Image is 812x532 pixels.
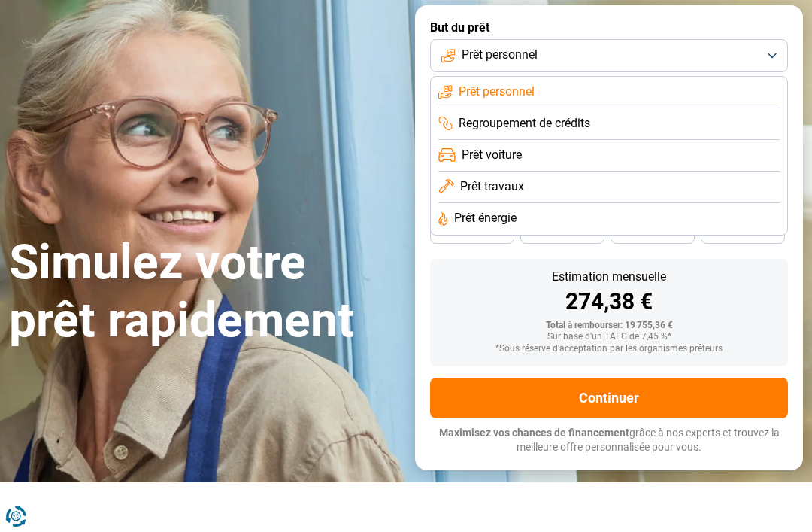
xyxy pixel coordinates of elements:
[462,147,522,163] span: Prêt voiture
[442,344,776,354] div: *Sous réserve d'acceptation par les organismes prêteurs
[442,290,776,313] div: 274,38 €
[430,378,788,418] button: Continuer
[442,271,776,283] div: Estimation mensuelle
[459,84,535,100] span: Prêt personnel
[546,228,579,237] span: 36 mois
[460,178,524,195] span: Prêt travaux
[430,20,788,35] label: But du prêt
[442,332,776,342] div: Sur base d'un TAEG de 7,45 %*
[636,228,669,237] span: 30 mois
[454,210,517,226] span: Prêt énergie
[456,228,489,237] span: 42 mois
[442,321,776,331] div: Total à rembourser: 19 755,36 €
[430,426,788,455] p: grâce à nos experts et trouvez la meilleure offre personnalisée pour vous.
[430,39,788,72] button: Prêt personnel
[439,427,629,439] span: Maximisez vos chances de financement
[726,228,759,237] span: 24 mois
[459,115,590,132] span: Regroupement de crédits
[462,47,538,63] span: Prêt personnel
[9,234,397,350] h1: Simulez votre prêt rapidement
